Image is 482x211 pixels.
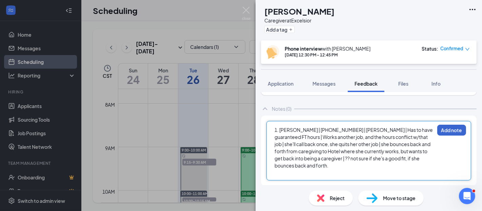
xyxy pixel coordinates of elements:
span: Files [398,81,408,87]
span: Feedback [355,81,378,87]
iframe: Intercom live chat [459,188,475,204]
div: Notes (0) [272,105,292,112]
span: Info [431,81,441,87]
svg: ChevronUp [261,105,269,113]
div: Caregiver at Excelsior [264,17,335,24]
button: PlusAdd a tag [264,26,295,33]
span: Move to stage [383,194,416,202]
h1: [PERSON_NAME] [264,5,335,17]
div: [DATE] 12:30 PM - 12:45 PM [285,52,370,58]
svg: Ellipses [468,5,477,14]
div: with [PERSON_NAME] [285,45,370,52]
span: down [465,47,470,52]
span: Messages [313,81,336,87]
button: Add note [437,125,466,136]
svg: Plus [289,28,293,32]
div: Status : [422,45,438,52]
span: Application [268,81,294,87]
span: 1. [PERSON_NAME] | [PHONE_NUMBER] | [PERSON_NAME] | Has to have guaranteed FT hours | Works anoth... [275,127,434,169]
span: Confirmed [440,45,463,52]
span: Reject [330,194,345,202]
b: Phone interview [285,46,322,52]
